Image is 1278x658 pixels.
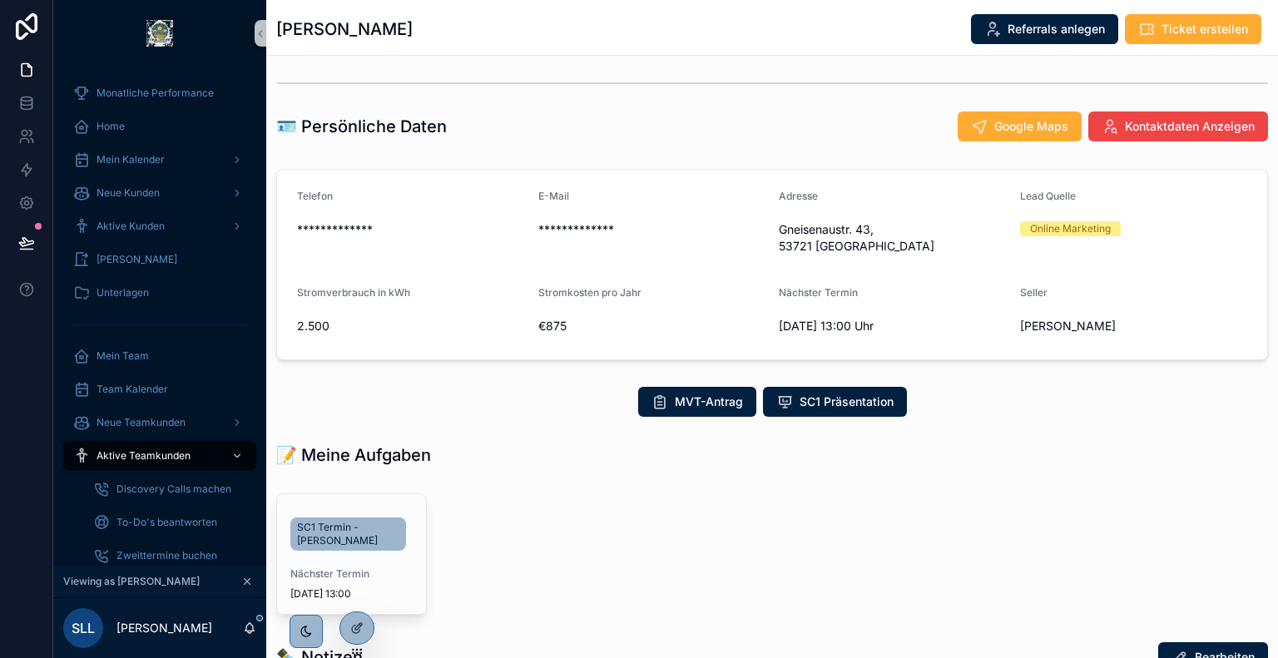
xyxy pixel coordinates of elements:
[97,349,149,363] span: Mein Team
[1162,21,1248,37] span: Ticket erstellen
[83,474,256,504] a: Discovery Calls machen
[97,153,165,166] span: Mein Kalender
[97,383,168,396] span: Team Kalender
[97,416,186,429] span: Neue Teamkunden
[63,145,256,175] a: Mein Kalender
[1125,118,1255,135] span: Kontaktdaten Anzeigen
[97,120,125,133] span: Home
[116,516,217,529] span: To-Do's beantworten
[994,118,1068,135] span: Google Maps
[97,186,160,200] span: Neue Kunden
[538,190,569,202] span: E-Mail
[63,341,256,371] a: Mein Team
[1088,111,1268,141] button: Kontaktdaten Anzeigen
[276,115,447,138] h1: 🪪 Persönliche Daten
[116,482,231,496] span: Discovery Calls machen
[63,408,256,438] a: Neue Teamkunden
[779,221,1007,255] span: Gneisenaustr. 43, 53721 [GEOGRAPHIC_DATA]
[779,190,818,202] span: Adresse
[1020,190,1076,202] span: Lead Quelle
[779,286,858,299] span: Nächster Termin
[1020,286,1048,299] span: Seller
[276,17,413,41] h1: [PERSON_NAME]
[63,245,256,275] a: [PERSON_NAME]
[97,87,214,100] span: Monatliche Performance
[116,549,217,562] span: Zweittermine buchen
[83,541,256,571] a: Zweittermine buchen
[97,220,165,233] span: Aktive Kunden
[538,286,641,299] span: Stromkosten pro Jahr
[63,441,256,471] a: Aktive Teamkunden
[1020,318,1248,334] span: [PERSON_NAME]
[63,111,256,141] a: Home
[97,286,149,299] span: Unterlagen
[1125,14,1261,44] button: Ticket erstellen
[297,521,399,547] span: SC1 Termin - [PERSON_NAME]
[675,393,743,410] span: MVT-Antrag
[971,14,1118,44] button: Referrals anlegen
[63,178,256,208] a: Neue Kunden
[1030,221,1111,236] div: Online Marketing
[63,78,256,108] a: Monatliche Performance
[53,67,266,566] div: scrollable content
[97,253,177,266] span: [PERSON_NAME]
[1008,21,1105,37] span: Referrals anlegen
[538,318,766,334] span: €875
[290,567,413,581] span: Nächster Termin
[800,393,894,410] span: SC1 Präsentation
[116,620,212,636] p: [PERSON_NAME]
[297,190,333,202] span: Telefon
[958,111,1082,141] button: Google Maps
[763,387,907,417] button: SC1 Präsentation
[297,318,525,334] span: 2.500
[72,618,95,638] span: SLL
[63,278,256,308] a: Unterlagen
[297,286,410,299] span: Stromverbrauch in kWh
[97,449,191,463] span: Aktive Teamkunden
[638,387,756,417] button: MVT-Antrag
[276,443,431,467] h1: 📝 Meine Aufgaben
[63,211,256,241] a: Aktive Kunden
[63,374,256,404] a: Team Kalender
[779,318,1007,334] span: [DATE] 13:00 Uhr
[83,507,256,537] a: To-Do's beantworten
[290,587,413,601] span: [DATE] 13:00
[63,575,200,588] span: Viewing as [PERSON_NAME]
[290,517,406,551] a: SC1 Termin - [PERSON_NAME]
[146,20,173,47] img: App logo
